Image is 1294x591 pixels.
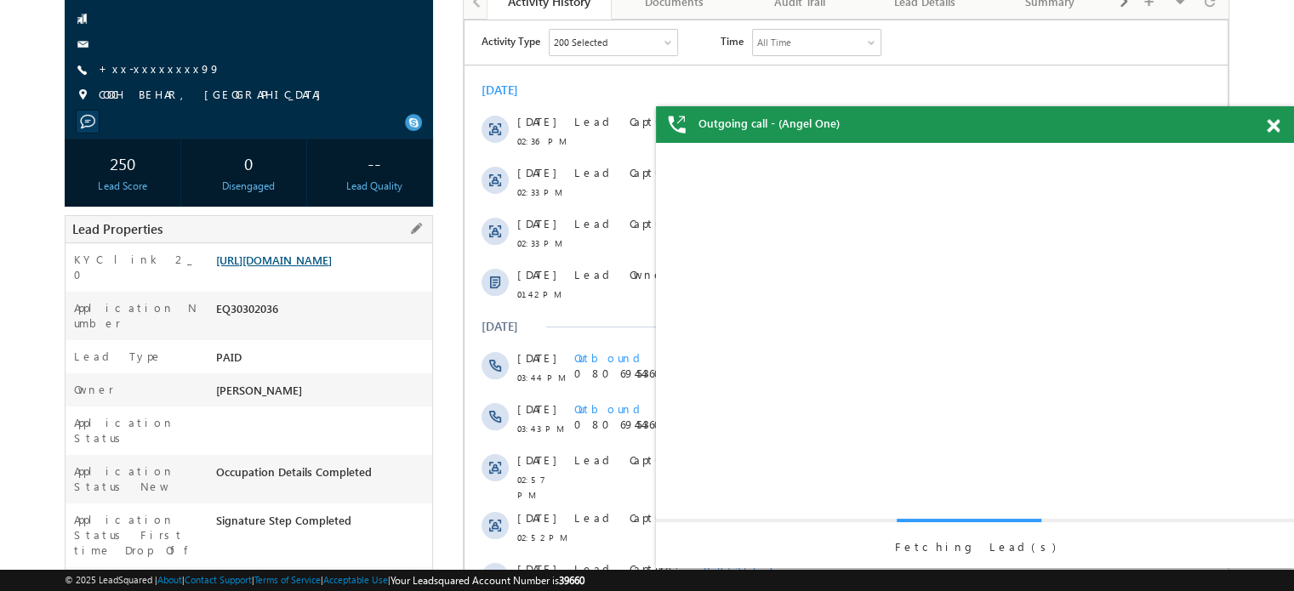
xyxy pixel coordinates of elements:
[559,574,584,587] span: 39660
[714,338,738,359] span: +50
[111,433,226,447] span: Lead Capture:
[54,510,105,526] span: 02:52 PM
[240,542,318,556] span: details
[111,433,670,448] div: .
[18,9,77,35] span: Activity Type
[54,561,105,577] span: 02:52 PM
[69,147,176,179] div: 250
[111,196,226,211] span: Lead Capture:
[111,331,619,361] span: Was called by [PERSON_NAME] through 08069454360. Duration:48 seconds.
[212,512,432,536] div: Signature Step Completed
[111,542,670,557] div: .
[390,574,584,587] span: Your Leadsquared Account Number is
[212,349,432,372] div: PAID
[240,196,318,211] span: details
[323,574,388,585] a: Acceptable Use
[185,574,252,585] a: Contact Support
[74,415,198,446] label: Application Status
[240,94,318,109] span: details
[254,574,321,585] a: Terms of Service
[195,147,302,179] div: 0
[453,247,539,262] span: [PERSON_NAME]
[321,147,428,179] div: --
[212,463,432,487] div: Occupation Details Completed
[90,15,144,31] div: 200 Selected
[216,383,302,397] span: [PERSON_NAME]
[69,179,176,194] div: Lead Score
[99,61,220,76] a: +xx-xxxxxxxx99
[212,300,432,324] div: EQ30302036
[86,10,214,36] div: Sales Activity,Email Bounced,Email Link Clicked,Email Marked Spam,Email Opened & 195 more..
[54,247,92,263] span: [DATE]
[240,433,318,447] span: details
[54,267,105,282] span: 01:42 PM
[54,165,105,180] span: 02:33 PM
[195,179,302,194] div: Disengaged
[54,491,92,506] span: [DATE]
[54,196,92,212] span: [DATE]
[111,94,670,110] div: .
[111,331,259,345] span: Outbound Call
[54,382,92,397] span: [DATE]
[54,145,92,161] span: [DATE]
[54,350,105,366] span: 03:44 PM
[111,196,670,212] div: .
[54,331,92,346] span: [DATE]
[74,300,198,331] label: Application Number
[294,15,328,31] div: All Time
[111,491,670,506] div: .
[111,491,226,505] span: Lead Capture:
[111,145,226,160] span: Lead Capture:
[54,216,105,231] span: 02:33 PM
[54,94,92,110] span: [DATE]
[74,512,198,558] label: Application Status First time Drop Off
[54,452,105,483] span: 02:57 PM
[111,382,619,412] span: Was called by [PERSON_NAME] through 08069454360. Duration:1 second.
[157,574,182,585] a: About
[349,247,435,262] span: [PERSON_NAME]
[18,299,73,315] div: [DATE]
[240,145,318,160] span: details
[18,63,73,78] div: [DATE]
[111,145,670,161] div: .
[54,542,92,557] span: [DATE]
[714,389,738,410] span: +50
[54,114,105,129] span: 02:36 PM
[54,401,105,417] span: 03:43 PM
[111,247,653,262] span: Lead Owner changed from to by .
[54,433,92,448] span: [DATE]
[65,572,584,588] span: © 2025 LeadSquared | | | | |
[565,247,651,262] span: [PERSON_NAME]
[74,252,198,282] label: KYC link 2_0
[99,87,329,104] span: COOCH BEHAR, [GEOGRAPHIC_DATA]
[216,253,332,267] a: [URL][DOMAIN_NAME]
[111,94,226,109] span: Lead Capture:
[698,116,840,131] span: Outgoing call - (Angel One)
[72,220,162,237] span: Lead Properties
[74,463,198,494] label: Application Status New
[74,349,162,364] label: Lead Type
[257,9,280,35] span: Time
[111,382,259,396] span: Outbound Call
[240,491,318,505] span: details
[111,542,226,556] span: Lead Capture:
[74,382,114,397] label: Owner
[321,179,428,194] div: Lead Quality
